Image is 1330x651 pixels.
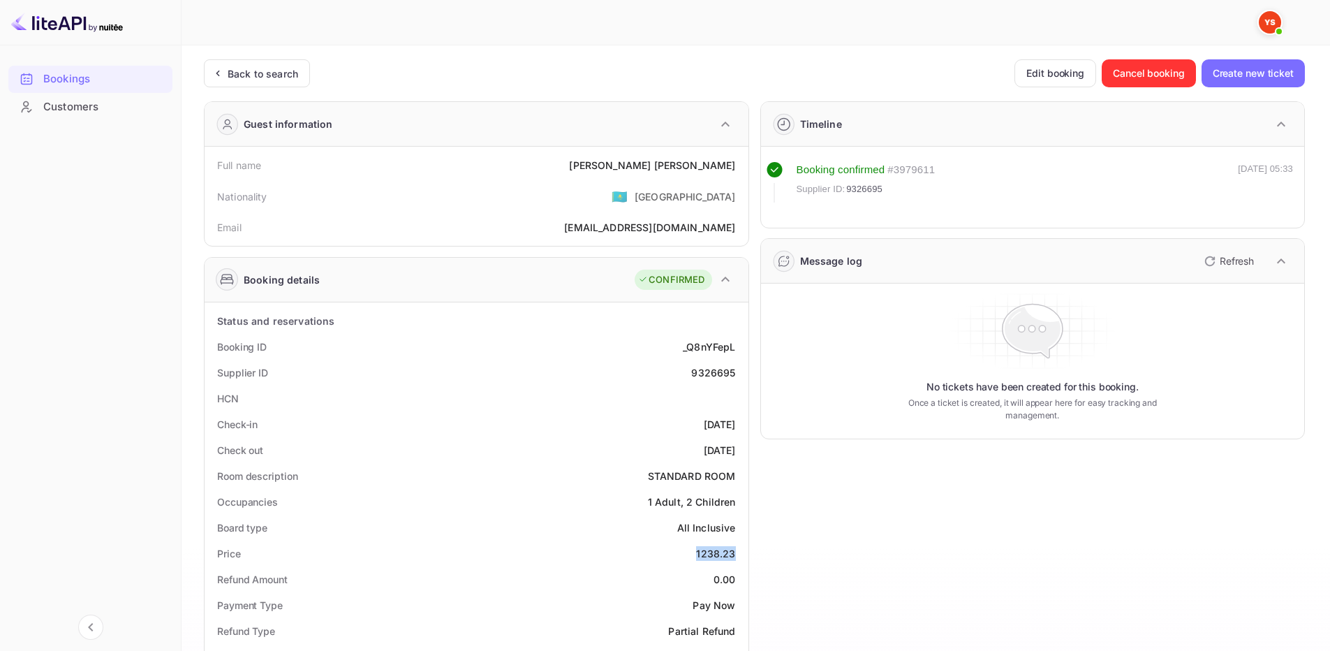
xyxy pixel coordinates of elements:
[8,66,172,92] a: Bookings
[569,158,735,173] div: [PERSON_NAME] [PERSON_NAME]
[228,66,298,81] div: Back to search
[1238,162,1293,203] div: [DATE] 05:33
[217,189,267,204] div: Nationality
[244,272,320,287] div: Booking details
[1014,59,1096,87] button: Edit booking
[714,572,736,587] div: 0.00
[217,495,278,509] div: Occupancies
[797,162,885,178] div: Booking confirmed
[887,162,935,178] div: # 3979611
[1220,254,1254,268] p: Refresh
[217,469,297,483] div: Room description
[244,117,333,131] div: Guest information
[78,615,103,640] button: Collapse navigation
[217,339,267,354] div: Booking ID
[696,546,735,561] div: 1238.23
[8,94,172,121] div: Customers
[683,339,735,354] div: _Q8nYFepL
[668,624,735,638] div: Partial Refund
[217,220,242,235] div: Email
[635,189,736,204] div: [GEOGRAPHIC_DATA]
[11,11,123,34] img: LiteAPI logo
[704,443,736,458] div: [DATE]
[217,417,258,432] div: Check-in
[704,417,736,432] div: [DATE]
[926,380,1139,394] p: No tickets have been created for this booking.
[648,495,736,509] div: 1 Adult, 2 Children
[800,254,863,268] div: Message log
[43,71,165,87] div: Bookings
[217,572,288,587] div: Refund Amount
[648,469,736,483] div: STANDARD ROOM
[846,182,882,196] span: 9326695
[217,365,268,380] div: Supplier ID
[1102,59,1196,87] button: Cancel booking
[800,117,842,131] div: Timeline
[217,624,275,638] div: Refund Type
[8,94,172,119] a: Customers
[217,546,241,561] div: Price
[638,273,704,287] div: CONFIRMED
[8,66,172,93] div: Bookings
[886,397,1178,422] p: Once a ticket is created, it will appear here for easy tracking and management.
[217,391,239,406] div: HCN
[564,220,735,235] div: [EMAIL_ADDRESS][DOMAIN_NAME]
[217,158,261,173] div: Full name
[1196,250,1259,272] button: Refresh
[1202,59,1305,87] button: Create new ticket
[797,182,845,196] span: Supplier ID:
[691,365,735,380] div: 9326695
[217,443,263,458] div: Check out
[43,99,165,115] div: Customers
[612,184,628,209] span: United States
[217,314,334,328] div: Status and reservations
[677,520,736,535] div: All Inclusive
[217,520,267,535] div: Board type
[693,598,735,613] div: Pay Now
[217,598,283,613] div: Payment Type
[1259,11,1281,34] img: Yandex Support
